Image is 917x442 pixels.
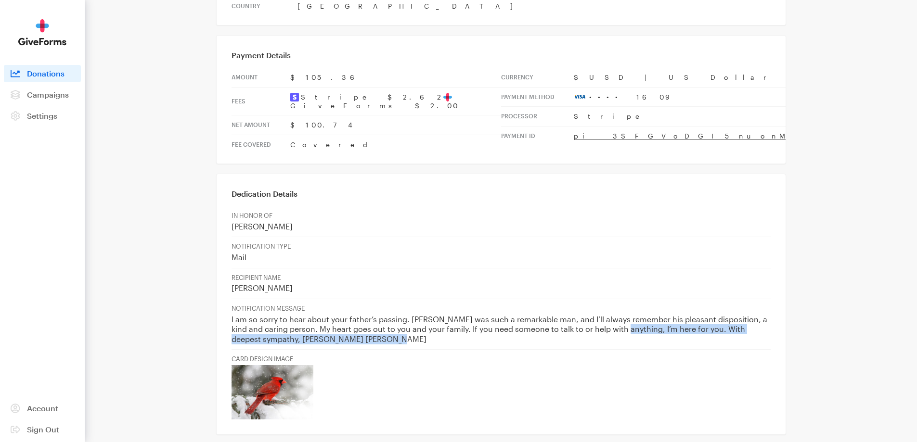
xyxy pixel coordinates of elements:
td: Stripe [574,107,907,126]
th: Net Amount [232,115,290,135]
td: $USD | US Dollar [574,68,907,87]
th: Payment Id [501,126,574,145]
td: Your generous, tax-deductible gift to [MEDICAL_DATA] Research will go to work to help fund promis... [340,323,577,439]
td: Covered [290,135,501,154]
p: [PERSON_NAME] [232,283,771,293]
p: NOTIFICATION MESSAGE [232,304,771,313]
td: •••• 1609 [574,87,907,107]
span: Account [27,404,58,413]
img: favicon-aeed1a25926f1876c519c09abb28a859d2c37b09480cd79f99d23ee3a2171d47.svg [443,93,452,101]
p: CARD DESIGN IMAGE [232,355,771,363]
th: Fees [232,87,290,115]
span: Donations [27,69,65,78]
td: Thank You! [314,77,603,108]
p: RECIPIENT NAME [232,274,771,282]
a: Sign Out [4,421,81,438]
h3: Payment Details [232,51,771,60]
a: Campaigns [4,86,81,103]
a: Donations [4,65,81,82]
td: $100.74 [290,115,501,135]
span: Settings [27,111,57,120]
th: Currency [501,68,574,87]
img: BrightFocus Foundation | Alzheimer's Disease Research [375,16,543,43]
p: NOTIFICATION TYPE [232,242,771,251]
a: Settings [4,107,81,125]
span: Campaigns [27,90,69,99]
a: Account [4,400,81,417]
td: Stripe $2.62 GiveForms $2.00 [290,87,501,115]
p: I am so sorry to hear about your father’s passing. [PERSON_NAME] was such a remarkable man, and I... [232,315,771,344]
p: Mail [232,253,771,263]
th: Fee Covered [232,135,290,154]
img: GiveForms [18,19,66,46]
p: [PERSON_NAME] [232,222,771,232]
img: stripe2-5d9aec7fb46365e6c7974577a8dae7ee9b23322d394d28ba5d52000e5e5e0903.svg [290,93,299,101]
th: Amount [232,68,290,87]
img: 2.jpg [232,365,313,419]
h3: Dedication Details [232,189,771,199]
td: $105.36 [290,68,501,87]
p: IN HONOR OF [232,212,771,220]
a: pi_3SFGVoDGI5nuonMo0OwUvEyT [574,132,907,140]
th: Processor [501,107,574,126]
th: Payment Method [501,87,574,107]
span: Sign Out [27,425,59,434]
